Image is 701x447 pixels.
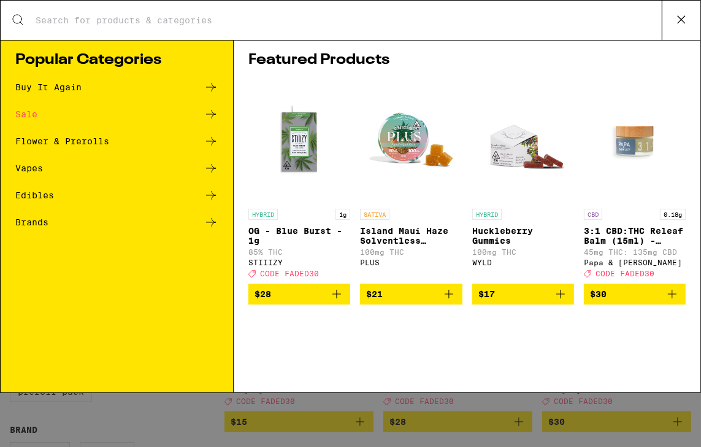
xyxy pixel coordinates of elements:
[584,80,686,203] img: Papa & Barkley - 3:1 CBD:THC Releaf Balm (15ml) - 180mg
[248,53,686,68] h1: Featured Products
[360,258,462,266] div: PLUS
[472,248,574,256] p: 100mg THC
[472,226,574,246] p: Huckleberry Gummies
[472,209,502,220] p: HYBRID
[15,83,82,91] div: Buy It Again
[15,164,43,173] div: Vapes
[35,15,662,26] input: Search for products & categories
[15,107,218,122] a: Sale
[660,209,686,220] p: 0.18g
[15,161,218,176] a: Vapes
[590,289,607,299] span: $30
[584,248,686,256] p: 45mg THC: 135mg CBD
[360,80,462,284] a: Open page for Island Maui Haze Solventless Gummies from PLUS
[248,284,350,305] button: Add to bag
[360,226,462,246] p: Island Maui Haze Solventless Gummies
[584,226,686,246] p: 3:1 CBD:THC Releaf Balm (15ml) - 180mg
[15,137,109,146] div: Flower & Prerolls
[596,270,654,278] span: CODE FADED30
[15,188,218,203] a: Edibles
[360,80,462,203] img: PLUS - Island Maui Haze Solventless Gummies
[248,80,350,284] a: Open page for OG - Blue Burst - 1g from STIIIZY
[360,284,462,305] button: Add to bag
[15,218,48,227] div: Brands
[335,209,350,220] p: 1g
[360,248,462,256] p: 100mg THC
[472,258,574,266] div: WYLD
[15,134,218,149] a: Flower & Prerolls
[255,289,271,299] span: $28
[15,80,218,95] a: Buy It Again
[248,226,350,246] p: OG - Blue Burst - 1g
[360,209,389,220] p: SATIVA
[584,209,602,220] p: CBD
[248,258,350,266] div: STIIIZY
[15,215,218,230] a: Brands
[584,258,686,266] div: Papa & [PERSON_NAME]
[248,209,278,220] p: HYBRID
[366,289,383,299] span: $21
[15,110,37,119] div: Sale
[15,191,54,200] div: Edibles
[260,270,319,278] span: CODE FADED30
[15,53,218,68] h1: Popular Categories
[472,80,574,284] a: Open page for Huckleberry Gummies from WYLD
[478,289,495,299] span: $17
[248,80,350,203] img: STIIIZY - OG - Blue Burst - 1g
[472,80,574,203] img: WYLD - Huckleberry Gummies
[584,80,686,284] a: Open page for 3:1 CBD:THC Releaf Balm (15ml) - 180mg from Papa & Barkley
[584,284,686,305] button: Add to bag
[248,248,350,256] p: 85% THC
[472,284,574,305] button: Add to bag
